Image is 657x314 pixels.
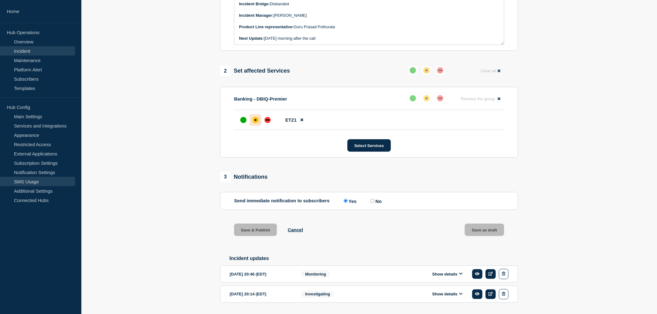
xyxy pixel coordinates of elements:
input: Yes [344,199,348,203]
button: Save & Publish [234,224,277,236]
div: Notifications [220,172,268,182]
input: No [370,199,374,203]
div: down [265,117,271,123]
div: affected [424,67,430,74]
button: Show details [430,271,464,277]
div: affected [252,117,259,123]
div: [DATE] 20:46 (EDT) [230,269,292,279]
div: affected [424,95,430,101]
p: [DATE] morning after the call [239,36,499,41]
strong: Incident Bridge: [239,2,270,6]
label: Yes [342,198,357,204]
div: Set affected Services [220,66,290,76]
div: [DATE] 20:14 (EDT) [230,289,292,299]
button: Clear all [477,65,504,77]
button: down [435,65,446,76]
p: [PERSON_NAME] [239,13,499,18]
button: affected [421,93,432,104]
div: up [410,95,416,101]
h2: Incident updates [229,256,518,261]
button: down [435,93,446,104]
button: Select Services [347,139,391,152]
button: up [407,93,419,104]
strong: Next Update: [239,36,264,41]
button: Save as draft [465,224,504,236]
button: Show details [430,292,464,297]
span: 3 [220,172,231,182]
label: No [369,198,382,204]
p: Send immediate notification to subscribers [234,198,330,204]
span: Remove the group [461,96,495,101]
span: ETZ1 [285,117,297,123]
div: up [410,67,416,74]
button: Cancel [288,227,303,232]
span: Investigating [301,291,334,298]
p: Guru Prasad Pothurala [239,24,499,30]
p: Banking - DBIQ-Premier [234,96,287,101]
button: Remove the group [457,93,504,105]
button: affected [421,65,432,76]
div: down [437,67,443,74]
strong: Incident Manager: [239,13,274,18]
p: Disbanded [239,1,499,7]
span: 2 [220,66,231,76]
strong: Product Line representative: [239,25,294,29]
div: down [437,95,443,101]
button: up [407,65,419,76]
span: Monitoring [301,271,330,278]
div: up [240,117,247,123]
div: Send immediate notification to subscribers [234,198,504,204]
